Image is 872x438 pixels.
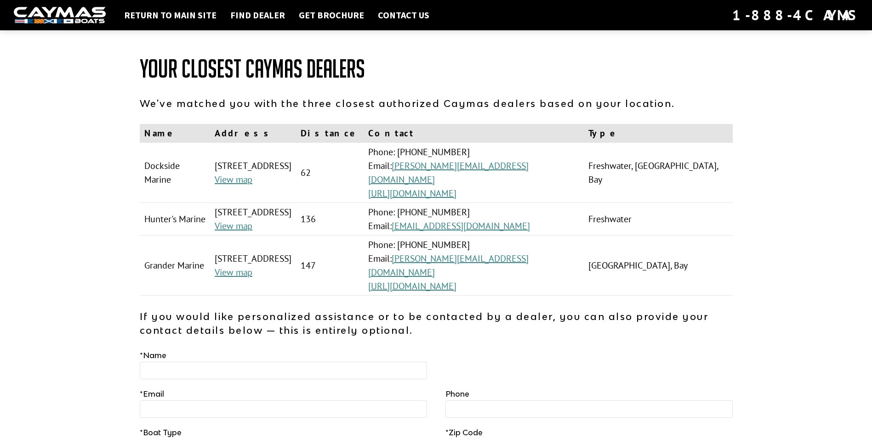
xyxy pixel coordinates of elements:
[368,160,529,185] a: [PERSON_NAME][EMAIL_ADDRESS][DOMAIN_NAME]
[368,253,529,278] a: [PERSON_NAME][EMAIL_ADDRESS][DOMAIN_NAME]
[120,9,221,21] a: Return to main site
[140,350,166,361] label: Name
[210,203,296,236] td: [STREET_ADDRESS]
[215,174,252,185] a: View map
[140,309,733,337] p: If you would like personalized assistance or to be contacted by a dealer, you can also provide yo...
[140,388,164,399] label: Email
[445,388,469,399] label: Phone
[14,7,106,24] img: white-logo-c9c8dbefe5ff5ceceb0f0178aa75bf4bb51f6bca0971e226c86eb53dfe498488.png
[364,203,584,236] td: Phone: [PHONE_NUMBER] Email:
[296,143,364,203] td: 62
[140,55,733,83] h1: Your Closest Caymas Dealers
[210,143,296,203] td: [STREET_ADDRESS]
[392,220,530,232] a: [EMAIL_ADDRESS][DOMAIN_NAME]
[584,143,732,203] td: Freshwater, [GEOGRAPHIC_DATA], Bay
[140,203,211,236] td: Hunter's Marine
[140,124,211,143] th: Name
[368,280,456,292] a: [URL][DOMAIN_NAME]
[140,96,733,110] p: We've matched you with the three closest authorized Caymas dealers based on your location.
[364,236,584,296] td: Phone: [PHONE_NUMBER] Email:
[445,427,483,438] label: Zip Code
[294,9,369,21] a: Get Brochure
[296,124,364,143] th: Distance
[226,9,290,21] a: Find Dealer
[584,236,732,296] td: [GEOGRAPHIC_DATA], Bay
[140,236,211,296] td: Grander Marine
[296,236,364,296] td: 147
[210,236,296,296] td: [STREET_ADDRESS]
[584,203,732,236] td: Freshwater
[732,5,858,25] div: 1-888-4CAYMAS
[215,220,252,232] a: View map
[373,9,434,21] a: Contact Us
[296,203,364,236] td: 136
[215,266,252,278] a: View map
[210,124,296,143] th: Address
[364,143,584,203] td: Phone: [PHONE_NUMBER] Email:
[140,427,182,438] label: Boat Type
[584,124,732,143] th: Type
[364,124,584,143] th: Contact
[368,187,456,199] a: [URL][DOMAIN_NAME]
[140,143,211,203] td: Dockside Marine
